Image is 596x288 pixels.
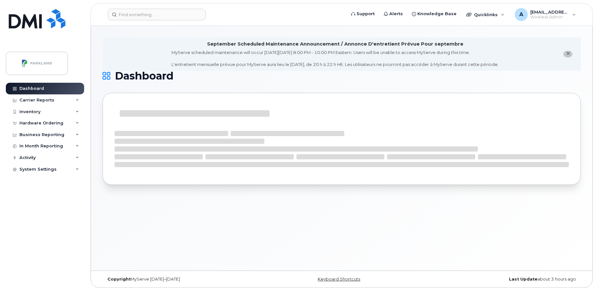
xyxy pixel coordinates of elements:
div: MyServe [DATE]–[DATE] [103,277,262,282]
button: close notification [563,51,572,58]
span: Dashboard [115,71,173,81]
div: September Scheduled Maintenance Announcement / Annonce D'entretient Prévue Pour septembre [207,41,463,48]
strong: Last Update [509,277,537,282]
div: about 3 hours ago [421,277,581,282]
a: Keyboard Shortcuts [318,277,360,282]
div: MyServe scheduled maintenance will occur [DATE][DATE] 8:00 PM - 10:00 PM Eastern. Users will be u... [171,49,499,68]
strong: Copyright [107,277,131,282]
